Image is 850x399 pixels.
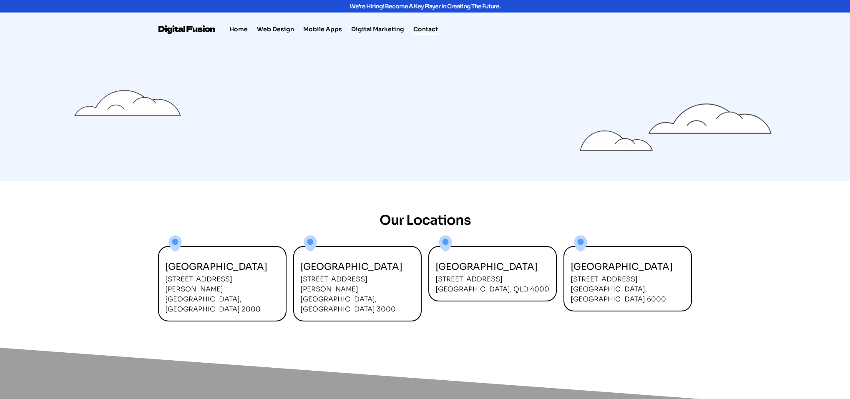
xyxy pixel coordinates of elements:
[165,261,279,273] h4: [GEOGRAPHIC_DATA]
[571,274,684,304] p: [STREET_ADDRESS] [GEOGRAPHIC_DATA], [GEOGRAPHIC_DATA] 6000
[435,261,549,273] h4: [GEOGRAPHIC_DATA]
[211,3,639,9] div: We're hiring! Become a key player in creating the future.
[300,261,414,273] h4: [GEOGRAPHIC_DATA]
[257,24,294,34] a: Web Design
[435,274,549,294] p: [STREET_ADDRESS] [GEOGRAPHIC_DATA], QLD 4000
[351,24,404,34] a: Digital Marketing
[300,274,414,314] p: [STREET_ADDRESS][PERSON_NAME] [GEOGRAPHIC_DATA], [GEOGRAPHIC_DATA] 3000
[571,261,684,273] h4: [GEOGRAPHIC_DATA]
[303,24,342,34] a: Mobile Apps
[229,24,248,34] a: Home
[165,274,279,314] p: [STREET_ADDRESS][PERSON_NAME] [GEOGRAPHIC_DATA], [GEOGRAPHIC_DATA] 2000
[79,208,771,233] h3: Our Locations
[413,24,438,34] a: Contact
